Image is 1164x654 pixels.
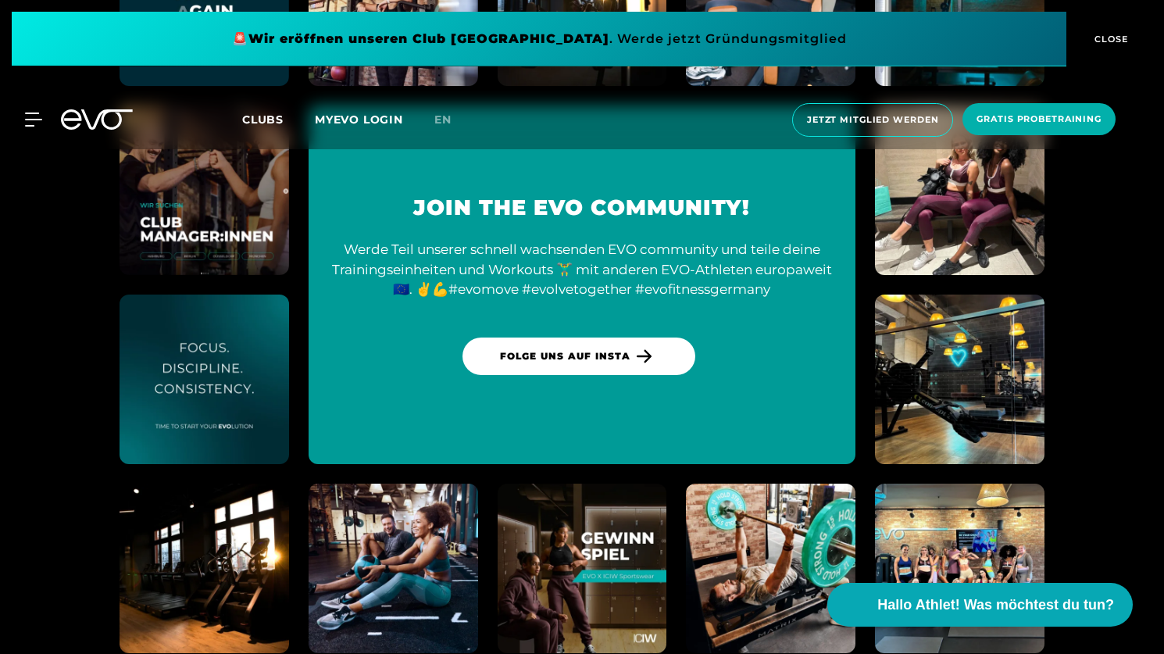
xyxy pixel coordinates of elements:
[462,338,694,375] a: Folge uns auf Insta
[877,595,1114,616] span: Hallo Athlet! Was möchtest du tun?
[1066,12,1152,66] button: CLOSE
[434,111,470,129] a: en
[875,295,1044,464] img: evofitness instagram
[875,484,1044,653] img: evofitness instagram
[120,484,289,653] img: evofitness instagram
[807,113,938,127] span: Jetzt Mitglied werden
[327,240,837,300] div: Werde Teil unserer schnell wachsenden EVO community und teile deine Trainingseinheiten und Workou...
[315,113,403,127] a: MYEVO LOGIN
[242,112,315,127] a: Clubs
[1091,32,1129,46] span: CLOSE
[242,113,284,127] span: Clubs
[875,105,1044,275] img: evofitness instagram
[977,113,1102,126] span: Gratis Probetraining
[120,295,289,464] img: evofitness instagram
[500,349,630,363] span: Folge uns auf Insta
[434,113,452,127] span: en
[309,484,478,653] img: evofitness instagram
[686,484,855,653] img: evofitness instagram
[827,583,1133,627] button: Hallo Athlet! Was möchtest du tun?
[327,195,837,221] h3: Join the EVO community!
[787,103,958,137] a: Jetzt Mitglied werden
[120,105,289,275] img: evofitness instagram
[958,103,1120,137] a: Gratis Probetraining
[498,484,667,653] img: evofitness instagram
